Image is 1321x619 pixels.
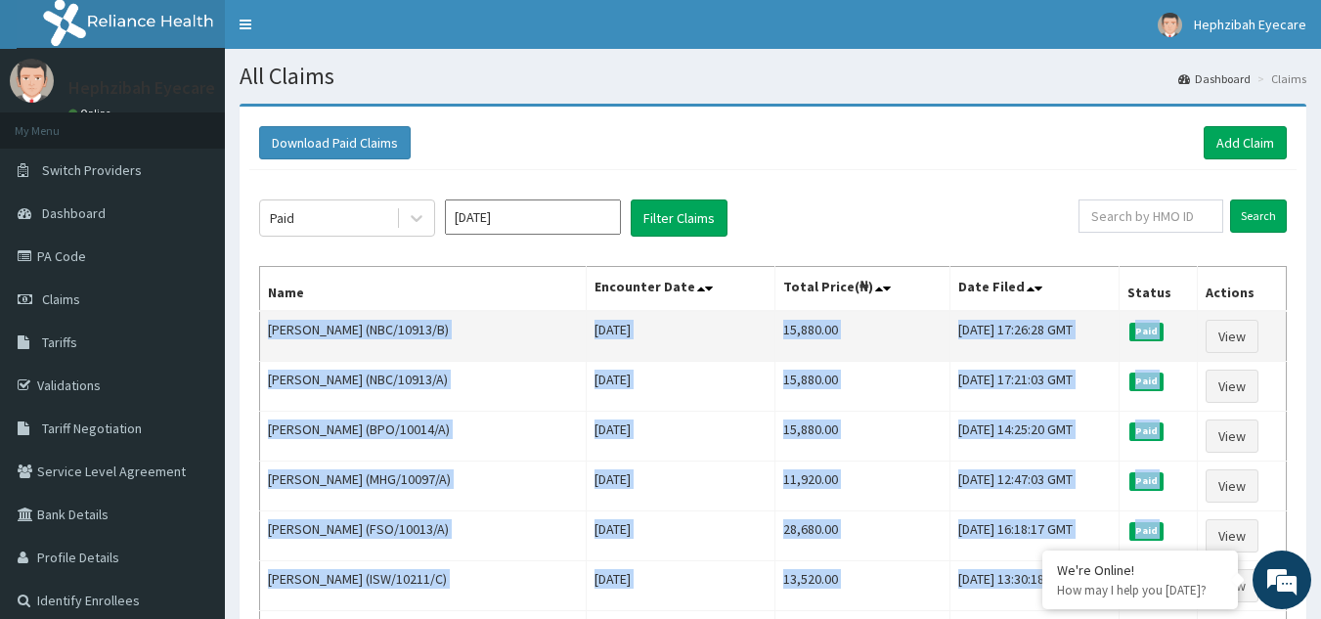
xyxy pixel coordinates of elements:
td: 15,880.00 [774,412,949,462]
a: View [1206,370,1258,403]
a: Online [68,107,115,120]
th: Name [260,267,587,312]
p: How may I help you today? [1057,582,1223,598]
td: 11,920.00 [774,462,949,511]
a: Add Claim [1204,126,1287,159]
th: Total Price(₦) [774,267,949,312]
span: Tariffs [42,333,77,351]
a: View [1206,420,1258,453]
td: [DATE] [586,362,774,412]
td: [DATE] 17:21:03 GMT [950,362,1120,412]
button: Download Paid Claims [259,126,411,159]
input: Search by HMO ID [1079,199,1223,233]
span: Hephzibah Eyecare [1194,16,1306,33]
th: Status [1119,267,1197,312]
th: Encounter Date [586,267,774,312]
span: Switch Providers [42,161,142,179]
td: 15,880.00 [774,311,949,362]
img: d_794563401_company_1708531726252_794563401 [36,98,79,147]
img: User Image [10,59,54,103]
td: [DATE] [586,412,774,462]
h1: All Claims [240,64,1306,89]
span: Paid [1129,323,1165,340]
a: View [1206,469,1258,503]
a: View [1206,519,1258,553]
p: Hephzibah Eyecare [68,79,215,97]
span: Claims [42,290,80,308]
td: [DATE] 13:30:18 GMT [950,561,1120,611]
li: Claims [1253,70,1306,87]
span: Dashboard [42,204,106,222]
div: We're Online! [1057,561,1223,579]
div: Paid [270,208,294,228]
th: Actions [1197,267,1287,312]
td: [DATE] [586,561,774,611]
input: Select Month and Year [445,199,621,235]
span: Tariff Negotiation [42,420,142,437]
td: [DATE] [586,462,774,511]
a: View [1206,320,1258,353]
td: [PERSON_NAME] (NBC/10913/A) [260,362,587,412]
td: [PERSON_NAME] (FSO/10013/A) [260,511,587,561]
td: 28,680.00 [774,511,949,561]
td: [DATE] [586,511,774,561]
span: Paid [1129,422,1165,440]
span: Paid [1129,522,1165,540]
div: Chat with us now [102,110,329,135]
td: [DATE] 16:18:17 GMT [950,511,1120,561]
img: User Image [1158,13,1182,37]
td: 15,880.00 [774,362,949,412]
button: Filter Claims [631,199,727,237]
td: [DATE] 12:47:03 GMT [950,462,1120,511]
td: [DATE] 17:26:28 GMT [950,311,1120,362]
span: We're online! [113,185,270,382]
td: [DATE] [586,311,774,362]
td: [PERSON_NAME] (BPO/10014/A) [260,412,587,462]
span: Paid [1129,472,1165,490]
td: [PERSON_NAME] (MHG/10097/A) [260,462,587,511]
td: [PERSON_NAME] (NBC/10913/B) [260,311,587,362]
td: [DATE] 14:25:20 GMT [950,412,1120,462]
td: [PERSON_NAME] (ISW/10211/C) [260,561,587,611]
th: Date Filed [950,267,1120,312]
textarea: Type your message and hit 'Enter' [10,412,373,480]
div: Minimize live chat window [321,10,368,57]
a: Dashboard [1178,70,1251,87]
span: Paid [1129,373,1165,390]
td: 13,520.00 [774,561,949,611]
input: Search [1230,199,1287,233]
